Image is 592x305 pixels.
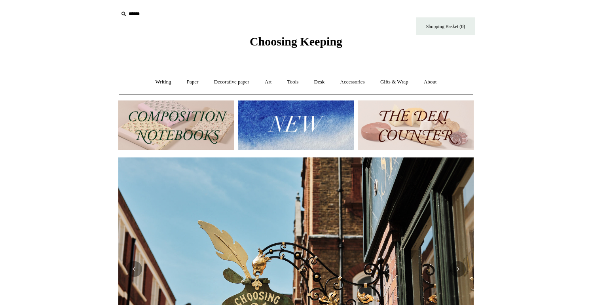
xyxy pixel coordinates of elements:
[118,100,234,150] img: 202302 Composition ledgers.jpg__PID:69722ee6-fa44-49dd-a067-31375e5d54ec
[148,72,178,93] a: Writing
[258,72,279,93] a: Art
[250,35,342,48] span: Choosing Keeping
[358,100,474,150] img: The Deli Counter
[126,261,142,277] button: Previous
[250,41,342,47] a: Choosing Keeping
[416,17,475,35] a: Shopping Basket (0)
[450,261,466,277] button: Next
[417,72,444,93] a: About
[238,100,354,150] img: New.jpg__PID:f73bdf93-380a-4a35-bcfe-7823039498e1
[207,72,256,93] a: Decorative paper
[280,72,306,93] a: Tools
[180,72,206,93] a: Paper
[307,72,332,93] a: Desk
[373,72,416,93] a: Gifts & Wrap
[333,72,372,93] a: Accessories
